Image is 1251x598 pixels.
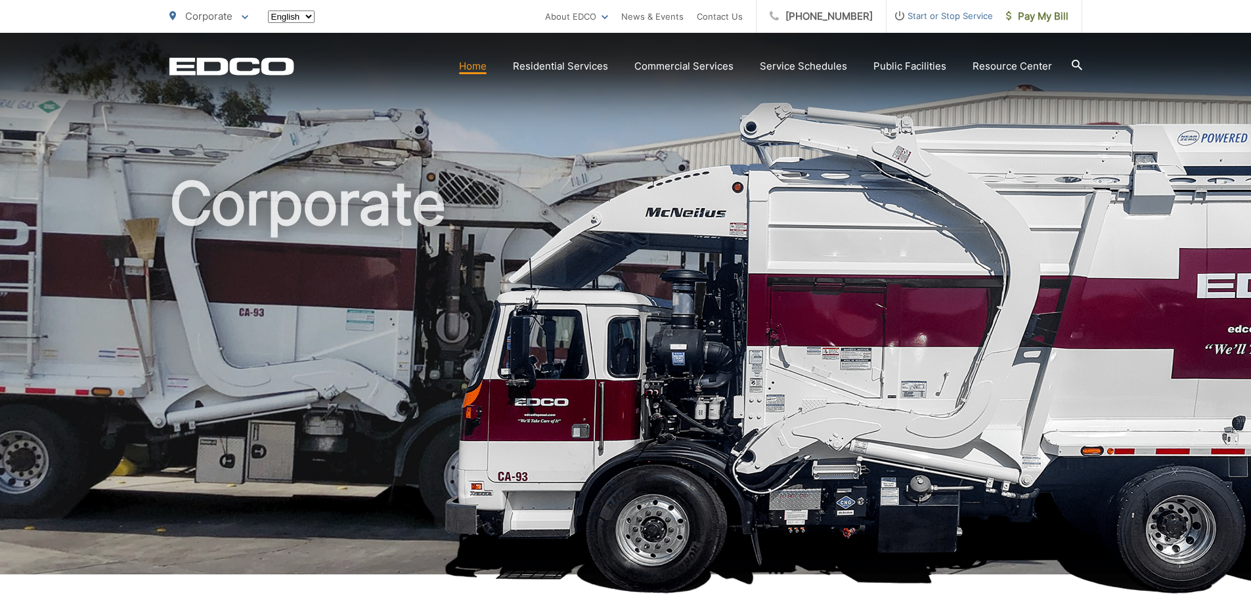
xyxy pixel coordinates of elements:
a: Home [459,58,487,74]
a: Contact Us [697,9,743,24]
select: Select a language [268,11,315,23]
a: Service Schedules [760,58,847,74]
a: Public Facilities [873,58,946,74]
a: Resource Center [973,58,1052,74]
a: About EDCO [545,9,608,24]
a: Commercial Services [634,58,734,74]
span: Pay My Bill [1006,9,1068,24]
a: News & Events [621,9,684,24]
a: Residential Services [513,58,608,74]
a: EDCD logo. Return to the homepage. [169,57,294,75]
span: Corporate [185,10,232,22]
h1: Corporate [169,171,1082,586]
